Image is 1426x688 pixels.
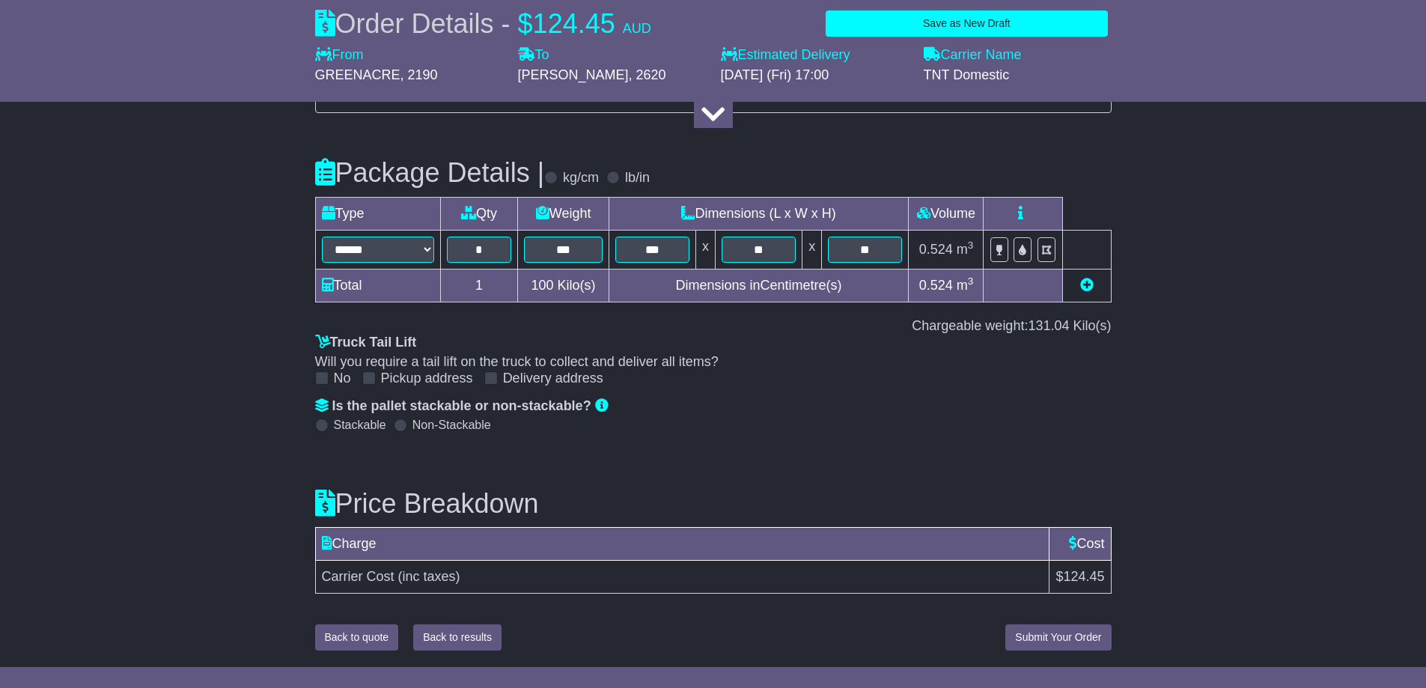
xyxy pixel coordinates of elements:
button: Back to results [413,624,502,651]
span: 0.524 [919,278,953,293]
a: Add new item [1080,278,1094,293]
td: Volume [909,197,984,230]
td: Dimensions in Centimetre(s) [609,269,909,302]
td: Cost [1049,528,1111,561]
div: [DATE] (Fri) 17:00 [721,67,909,84]
td: x [802,230,822,269]
td: Weight [518,197,609,230]
div: Chargeable weight: Kilo(s) [315,318,1112,335]
span: $124.45 [1055,569,1104,584]
label: Delivery address [503,371,603,387]
label: To [518,47,549,64]
span: 124.45 [533,8,615,39]
div: Will you require a tail lift on the truck to collect and deliver all items? [315,354,1112,371]
span: , 2190 [400,67,438,82]
sup: 3 [968,240,974,251]
span: $ [518,8,533,39]
span: 131.04 [1028,318,1069,333]
span: (inc taxes) [398,569,460,584]
span: 0.524 [919,242,953,257]
div: Order Details - [315,7,651,40]
label: No [334,371,351,387]
span: Is the pallet stackable or non-stackable? [332,398,591,413]
sup: 3 [968,275,974,287]
label: Carrier Name [924,47,1022,64]
td: Type [315,197,440,230]
td: 1 [440,269,518,302]
td: Dimensions (L x W x H) [609,197,909,230]
span: m [957,242,974,257]
span: Carrier Cost [322,569,394,584]
td: Kilo(s) [518,269,609,302]
label: kg/cm [563,170,599,186]
td: Total [315,269,440,302]
label: lb/in [625,170,650,186]
label: Pickup address [381,371,473,387]
div: TNT Domestic [924,67,1112,84]
label: Stackable [334,418,386,432]
label: Estimated Delivery [721,47,909,64]
span: m [957,278,974,293]
h3: Price Breakdown [315,489,1112,519]
label: From [315,47,364,64]
td: x [695,230,715,269]
button: Submit Your Order [1005,624,1111,651]
span: GREENACRE [315,67,400,82]
td: Qty [440,197,518,230]
span: AUD [623,21,651,36]
h3: Package Details | [315,158,545,188]
label: Truck Tail Lift [315,335,417,351]
button: Back to quote [315,624,399,651]
td: Charge [315,528,1049,561]
span: , 2620 [629,67,666,82]
span: 100 [531,278,554,293]
button: Save as New Draft [826,10,1107,37]
span: Submit Your Order [1015,631,1101,643]
span: [PERSON_NAME] [518,67,629,82]
label: Non-Stackable [412,418,491,432]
